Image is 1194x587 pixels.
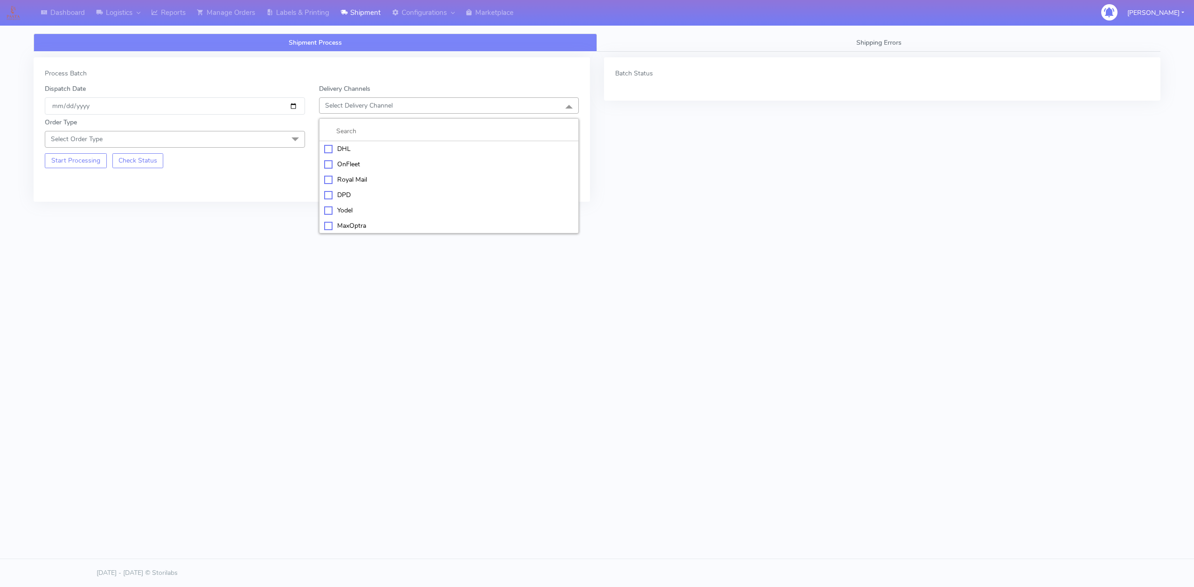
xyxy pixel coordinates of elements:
label: Order Type [45,117,77,127]
button: Check Status [112,153,164,168]
label: Delivery Channels [319,84,370,94]
div: Batch Status [615,68,1149,78]
button: [PERSON_NAME] [1120,3,1191,22]
div: Process Batch [45,68,579,78]
div: MaxOptra [324,221,574,231]
span: Shipping Errors [856,38,902,47]
ul: Tabs [34,34,1160,52]
div: DPD [324,190,574,200]
div: DHL [324,144,574,154]
div: Royal Mail [324,175,574,184]
button: Start Processing [45,153,107,168]
div: OnFleet [324,159,574,169]
span: Select Delivery Channel [325,101,393,110]
input: multiselect-search [324,126,574,136]
span: Shipment Process [289,38,342,47]
label: Dispatch Date [45,84,86,94]
span: Select Order Type [51,135,103,143]
div: Yodel [324,205,574,215]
